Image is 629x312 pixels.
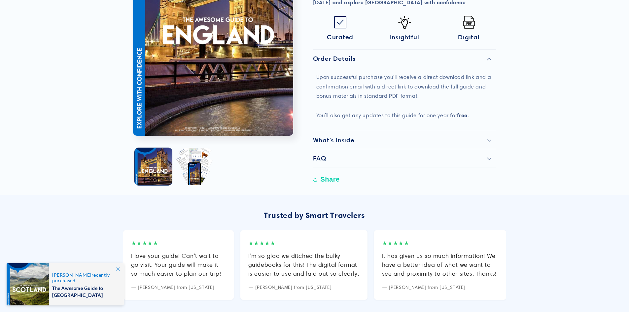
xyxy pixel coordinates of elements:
[131,251,226,278] div: I love your guide! Can't wait to go visit. Your guide will make it so much easier to plan our trip!
[382,251,498,278] div: It has given us so much information! We have a better idea of what we want to see and proximity t...
[398,16,411,29] img: Idea-icon.png
[313,149,496,167] summary: FAQ
[175,148,213,185] button: Load image 2 in gallery view
[457,112,467,119] strong: free
[463,16,475,29] img: Pdf.png
[52,272,117,283] span: recently purchased
[327,33,353,41] span: Curated
[382,283,498,292] div: — [PERSON_NAME] from [US_STATE]
[248,238,360,249] div: ★★★★★
[248,283,360,292] div: — [PERSON_NAME] from [US_STATE]
[316,73,493,121] p: Upon successful purchase you'll receive a direct download link and a confirmation email with a di...
[313,131,496,149] summary: What's Inside
[313,172,342,187] button: Share
[382,238,498,249] div: ★★★★★
[135,148,172,185] button: Load image 1 in gallery view
[313,50,496,67] summary: Order Details
[123,208,506,222] div: Trusted by Smart Travelers
[458,33,479,41] span: Digital
[131,283,226,292] div: — [PERSON_NAME] from [US_STATE]
[313,54,356,62] h2: Order Details
[52,272,91,278] span: [PERSON_NAME]
[390,33,419,41] span: Insightful
[313,136,355,144] h2: What's Inside
[313,154,326,162] h2: FAQ
[52,283,117,298] span: The Awesome Guide to [GEOGRAPHIC_DATA]
[131,238,226,249] div: ★★★★★
[248,251,360,278] div: I'm so glad we ditched the bulky guidebooks for this! The digital format is easier to use and lai...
